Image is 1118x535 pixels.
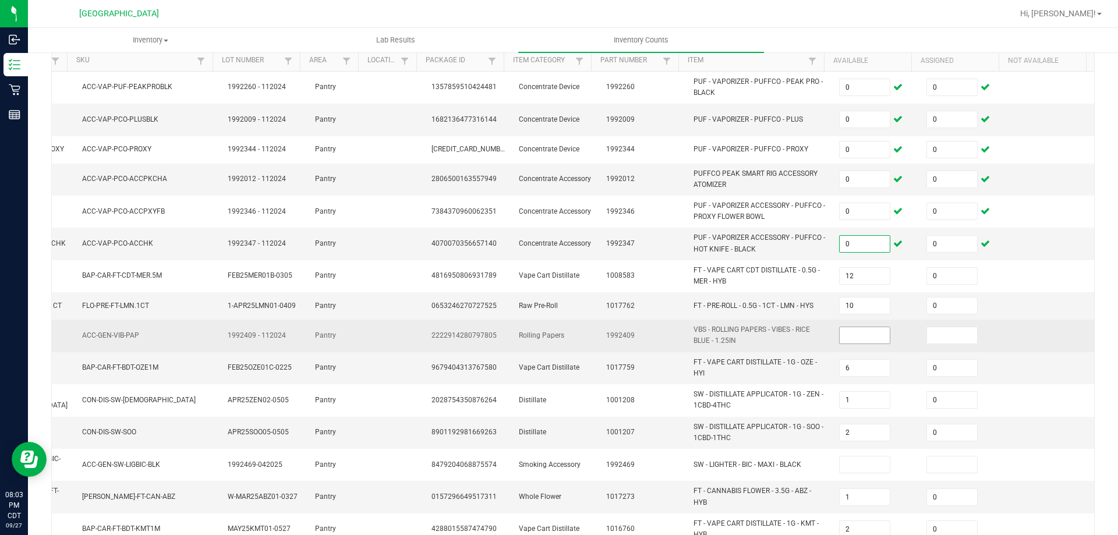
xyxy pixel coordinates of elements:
[694,487,811,506] span: FT - CANNABIS FLOWER - 3.5G - ABZ - HYB
[606,115,635,123] span: 1992009
[228,145,286,153] span: 1992344 - 112024
[76,56,193,65] a: SKUSortable
[431,428,497,436] span: 8901192981669263
[519,145,579,153] span: Concentrate Device
[431,207,497,215] span: 7384370960062351
[9,59,20,70] inline-svg: Inventory
[431,331,497,339] span: 2222914280797805
[315,428,336,436] span: Pantry
[606,83,635,91] span: 1992260
[431,525,497,533] span: 4288015587474790
[315,239,336,247] span: Pantry
[431,239,497,247] span: 4070070356657140
[431,83,497,91] span: 1357859510424481
[228,396,289,404] span: APR25ZEN02-0505
[29,35,273,45] span: Inventory
[315,207,336,215] span: Pantry
[519,525,579,533] span: Vape Cart Distillate
[694,145,808,153] span: PUF - VAPORIZER - PUFFCO - PROXY
[431,396,497,404] span: 2028754350876264
[606,207,635,215] span: 1992346
[315,396,336,404] span: Pantry
[228,460,282,469] span: 1992469-042025
[431,302,497,310] span: 0653246270727525
[82,493,175,501] span: [PERSON_NAME]-FT-CAN-ABZ
[606,525,635,533] span: 1016760
[5,490,23,521] p: 08:03 PM CDT
[48,54,62,68] a: Filter
[431,175,497,183] span: 2806500163557949
[694,423,823,442] span: SW - DISTILLATE APPLICATOR - 1G - SOO - 1CBD-1THC
[315,460,336,469] span: Pantry
[82,363,158,371] span: BAP-CAR-FT-BDT-OZE1M
[519,83,579,91] span: Concentrate Device
[598,35,684,45] span: Inventory Counts
[228,239,286,247] span: 1992347 - 112024
[606,428,635,436] span: 1001207
[228,115,286,123] span: 1992009 - 112024
[694,266,820,285] span: FT - VAPE CART CDT DISTILLATE - 0.5G - MER - HYB
[519,363,579,371] span: Vape Cart Distillate
[431,115,497,123] span: 1682136477316144
[79,9,159,19] span: [GEOGRAPHIC_DATA]
[606,271,635,279] span: 1008583
[519,207,591,215] span: Concentrate Accessory
[519,175,591,183] span: Concentrate Accessory
[398,54,412,68] a: Filter
[315,175,336,183] span: Pantry
[228,493,298,501] span: W-MAR25ABZ01-0327
[694,390,823,409] span: SW - DISTILLATE APPLICATOR - 1G - ZEN - 1CBD-4THC
[911,51,999,72] th: Assigned
[606,460,635,469] span: 1992469
[606,145,635,153] span: 1992344
[28,28,273,52] a: Inventory
[606,239,635,247] span: 1992347
[431,145,510,153] span: [CREDIT_CARD_NUMBER]
[82,396,196,404] span: CON-DIS-SW-[DEMOGRAPHIC_DATA]
[315,302,336,310] span: Pantry
[805,54,819,68] a: Filter
[228,525,291,533] span: MAY25KMT01-0527
[519,493,561,501] span: Whole Flower
[519,115,579,123] span: Concentrate Device
[513,56,572,65] a: Item CategorySortable
[518,28,763,52] a: Inventory Counts
[485,54,499,68] a: Filter
[82,302,149,310] span: FLO-PRE-FT-LMN.1CT
[606,396,635,404] span: 1001208
[82,271,162,279] span: BAP-CAR-FT-CDT-MER.5M
[431,271,497,279] span: 4816950806931789
[606,175,635,183] span: 1992012
[222,56,281,65] a: Lot NumberSortable
[82,175,167,183] span: ACC-VAP-PCO-ACCPKCHA
[519,460,581,469] span: Smoking Accessory
[82,207,165,215] span: ACC-VAP-PCO-ACCPXYFB
[600,56,659,65] a: Part NumberSortable
[82,83,172,91] span: ACC-VAP-PUF-PEAKPROBLK
[426,56,484,65] a: Package IdSortable
[315,115,336,123] span: Pantry
[273,28,518,52] a: Lab Results
[194,54,208,68] a: Filter
[315,493,336,501] span: Pantry
[694,233,825,253] span: PUF - VAPORIZER ACCESSORY - PUFFCO - HOT KNIFE - BLACK
[694,115,803,123] span: PUF - VAPORIZER - PUFFCO - PLUS
[82,239,153,247] span: ACC-VAP-PCO-ACCHK
[519,239,591,247] span: Concentrate Accessory
[82,145,151,153] span: ACC-VAP-PCO-PROXY
[228,428,289,436] span: APR25SOO05-0505
[360,35,431,45] span: Lab Results
[431,493,497,501] span: 0157296649517311
[606,493,635,501] span: 1017273
[694,460,801,469] span: SW - LIGHTER - BIC - MAXI - BLACK
[315,271,336,279] span: Pantry
[1020,9,1096,18] span: Hi, [PERSON_NAME]!
[309,56,339,65] a: AreaSortable
[367,56,397,65] a: LocationSortable
[228,331,286,339] span: 1992409 - 112024
[315,331,336,339] span: Pantry
[694,302,813,310] span: FT - PRE-ROLL - 0.5G - 1CT - LMN - HYS
[315,145,336,153] span: Pantry
[999,51,1086,72] th: Not Available
[82,331,139,339] span: ACC-GEN-VIB-PAP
